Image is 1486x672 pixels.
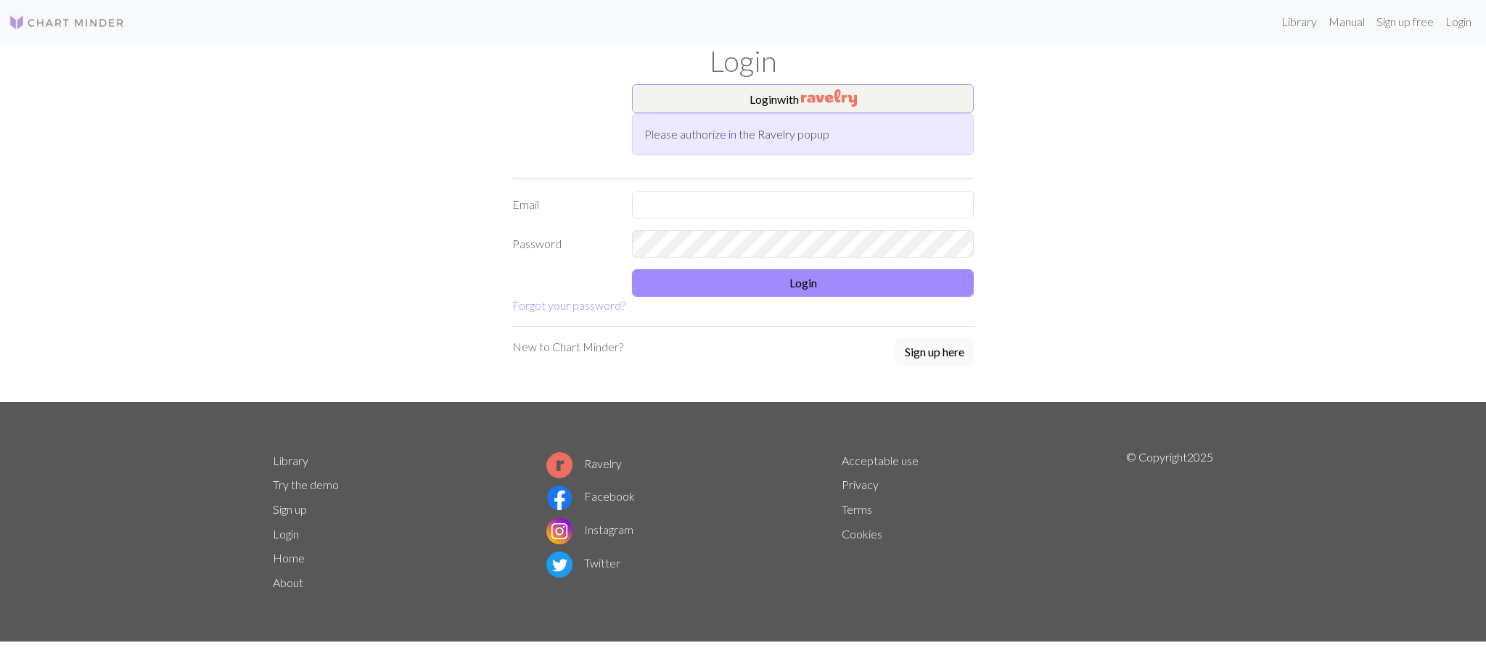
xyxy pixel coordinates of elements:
[546,452,572,478] img: Ravelry logo
[1371,7,1440,36] a: Sign up free
[842,454,919,467] a: Acceptable use
[546,556,620,570] a: Twitter
[273,551,305,565] a: Home
[895,338,974,366] button: Sign up here
[273,502,307,516] a: Sign up
[1276,7,1323,36] a: Library
[546,523,633,536] a: Instagram
[1440,7,1477,36] a: Login
[9,14,125,31] img: Logo
[546,552,572,578] img: Twitter logo
[546,518,572,544] img: Instagram logo
[842,478,879,491] a: Privacy
[632,269,974,297] button: Login
[512,298,625,312] a: Forgot your password?
[632,113,974,155] div: Please authorize in the Ravelry popup
[842,527,882,541] a: Cookies
[512,338,623,356] p: New to Chart Minder?
[1126,448,1213,595] p: © Copyright 2025
[273,478,339,491] a: Try the demo
[842,502,872,516] a: Terms
[273,575,303,589] a: About
[504,230,623,258] label: Password
[632,84,974,113] button: Loginwith
[801,89,857,107] img: Ravelry
[264,44,1222,78] h1: Login
[273,454,308,467] a: Library
[273,527,299,541] a: Login
[1323,7,1371,36] a: Manual
[546,489,635,503] a: Facebook
[546,485,572,511] img: Facebook logo
[504,191,623,218] label: Email
[546,456,622,470] a: Ravelry
[895,338,974,367] a: Sign up here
